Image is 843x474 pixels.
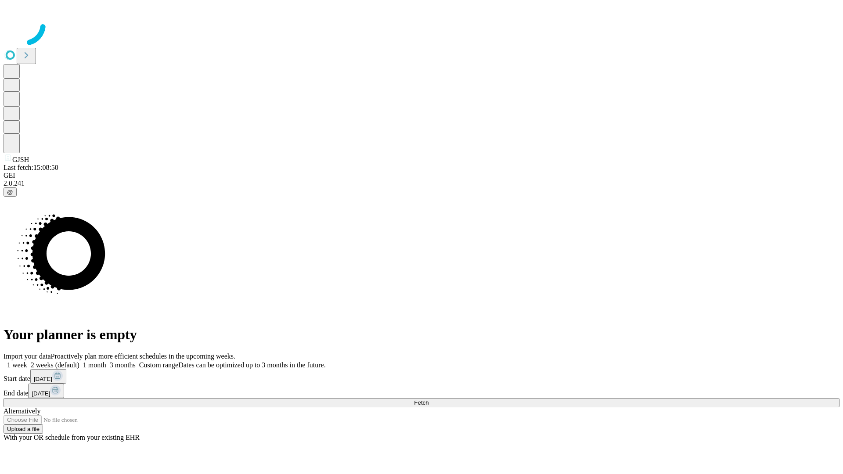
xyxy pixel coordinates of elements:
[4,164,58,171] span: Last fetch: 15:08:50
[4,434,140,441] span: With your OR schedule from your existing EHR
[139,361,178,369] span: Custom range
[34,376,52,382] span: [DATE]
[4,180,839,187] div: 2.0.241
[32,390,50,397] span: [DATE]
[4,424,43,434] button: Upload a file
[4,369,839,384] div: Start date
[4,384,839,398] div: End date
[51,352,235,360] span: Proactively plan more efficient schedules in the upcoming weeks.
[4,398,839,407] button: Fetch
[4,407,40,415] span: Alternatively
[110,361,136,369] span: 3 months
[4,187,17,197] button: @
[4,172,839,180] div: GEI
[83,361,106,369] span: 1 month
[28,384,64,398] button: [DATE]
[7,361,27,369] span: 1 week
[4,352,51,360] span: Import your data
[178,361,325,369] span: Dates can be optimized up to 3 months in the future.
[12,156,29,163] span: GJSH
[31,361,79,369] span: 2 weeks (default)
[7,189,13,195] span: @
[4,327,839,343] h1: Your planner is empty
[414,399,429,406] span: Fetch
[30,369,66,384] button: [DATE]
